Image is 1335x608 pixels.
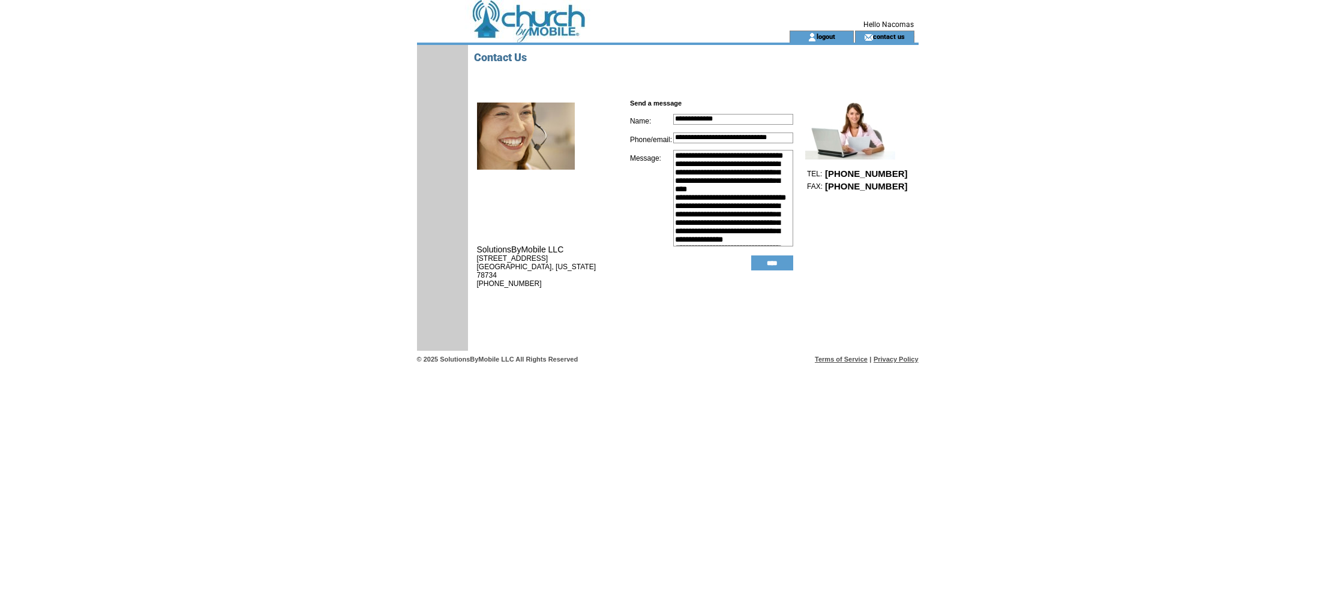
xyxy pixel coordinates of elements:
[817,32,835,40] a: logout
[805,100,895,159] img: represent.jpg
[630,113,673,125] td: Name:
[864,32,873,42] img: contact_us_icon.gif
[808,32,817,42] img: account_icon.gif
[869,356,871,363] span: |
[477,263,596,279] span: [GEOGRAPHIC_DATA], [US_STATE] 78734
[815,356,868,363] a: Terms of Service
[807,182,823,191] span: FAX:
[477,279,542,288] span: [PHONE_NUMBER]
[474,51,527,64] span: Contact Us
[477,245,564,254] span: SolutionsByMobile LLC
[825,168,908,179] span: [PHONE_NUMBER]
[863,20,914,29] span: Hello Nacomas
[873,32,905,40] a: contact us
[874,356,919,363] a: Privacy Policy
[630,100,682,107] span: Send a message
[477,254,548,263] span: [STREET_ADDRESS]
[807,170,822,178] span: TEL:
[477,103,575,170] img: office.jpg
[417,356,578,363] span: © 2025 SolutionsByMobile LLC All Rights Reserved
[630,131,673,144] td: Phone/email:
[630,150,673,246] td: Message:
[825,181,908,191] span: [PHONE_NUMBER]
